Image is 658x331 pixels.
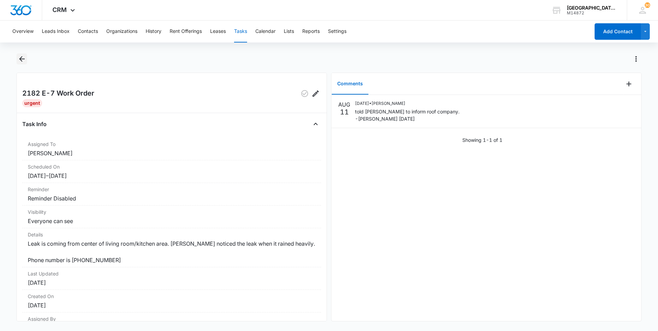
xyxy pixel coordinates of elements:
dt: Reminder [28,186,316,193]
p: AUG [338,100,350,109]
h4: Task Info [22,120,47,128]
p: Showing 1-1 of 1 [462,136,502,144]
dd: [PERSON_NAME] [28,149,316,157]
button: Organizations [106,21,137,42]
button: Tasks [234,21,247,42]
button: Add Contact [595,23,641,40]
button: Edit [310,88,321,99]
div: Scheduled On[DATE]–[DATE] [22,160,321,183]
button: Calendar [255,21,276,42]
p: [DATE] • [PERSON_NAME] [355,100,460,107]
div: Urgent [22,99,42,107]
button: Reports [302,21,320,42]
button: Close [310,119,321,130]
div: account id [567,11,617,15]
div: DetailsLeak is coming from center of living room/kitchen area. [PERSON_NAME] noticed the leak whe... [22,228,321,267]
button: Add Comment [623,78,634,89]
button: Rent Offerings [170,21,202,42]
h2: 2182 E-7 Work Order [22,88,94,99]
button: Back [16,53,27,64]
button: Actions [631,53,642,64]
div: account name [567,5,617,11]
button: Comments [332,73,368,95]
div: Last Updated[DATE] [22,267,321,290]
dd: Leak is coming from center of living room/kitchen area. [PERSON_NAME] noticed the leak when it ra... [28,240,316,264]
dt: Created On [28,293,316,300]
span: CRM [52,6,67,13]
dd: [DATE] [28,301,316,309]
p: 11 [340,109,349,115]
div: notifications count [645,2,650,8]
button: Settings [328,21,346,42]
dd: [DATE] [28,279,316,287]
button: Contacts [78,21,98,42]
p: told [PERSON_NAME] to inform roof company. -[PERSON_NAME] [DATE] [355,108,460,122]
div: Assigned To[PERSON_NAME] [22,138,321,160]
span: 30 [645,2,650,8]
button: Lists [284,21,294,42]
div: Created On[DATE] [22,290,321,312]
div: ReminderReminder Disabled [22,183,321,206]
div: VisibilityEveryone can see [22,206,321,228]
dt: Visibility [28,208,316,216]
dd: [DATE] – [DATE] [28,172,316,180]
button: Overview [12,21,34,42]
dt: Details [28,231,316,238]
button: History [146,21,161,42]
button: Leads Inbox [42,21,70,42]
dt: Assigned To [28,140,316,148]
dt: Assigned By [28,315,316,322]
dt: Last Updated [28,270,316,277]
dd: Reminder Disabled [28,194,316,203]
dd: Everyone can see [28,217,316,225]
dt: Scheduled On [28,163,316,170]
button: Leases [210,21,226,42]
